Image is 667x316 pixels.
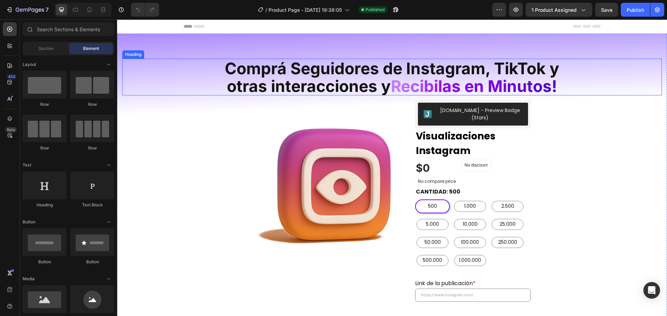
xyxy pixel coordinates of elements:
[23,22,114,36] input: Search Sections & Elements
[23,101,66,108] div: Row
[46,6,49,14] p: 7
[321,57,325,76] span: l
[303,57,307,76] span: i
[117,19,667,316] iframe: Design area
[23,61,36,68] span: Layout
[416,57,426,76] span: o
[325,57,335,76] span: a
[390,57,400,76] span: n
[381,200,400,209] span: 25.000
[380,219,402,227] span: 250.000
[307,200,323,209] span: 5.000
[7,32,26,38] div: Heading
[298,269,414,282] input: https://www.instagram.com/
[298,168,344,177] legend: CANTIDAD: 500
[371,57,386,76] span: M
[346,182,360,191] span: 1.000
[435,57,440,76] span: !
[304,237,327,245] span: 500.000
[23,162,31,168] span: Text
[335,57,344,76] span: s
[269,6,342,14] span: Product Page - [DATE] 19:38:05
[526,3,592,17] button: 1 product assigned
[365,7,385,13] span: Published
[298,109,414,139] a: Visualizaciones Instagram
[386,57,390,76] span: i
[23,202,66,208] div: Heading
[383,182,398,191] span: 2.500
[627,6,644,14] div: Publish
[595,3,618,17] button: Save
[532,6,577,14] span: 1 product assigned
[410,57,416,76] span: t
[347,143,371,149] p: No discount
[293,57,303,76] span: c
[320,87,405,102] div: [DOMAIN_NAME] - Preview Badge (Stars)
[347,57,357,76] span: e
[71,145,114,151] div: Row
[298,140,341,157] div: $0
[317,57,321,76] span: i
[343,219,363,227] span: 100.000
[284,57,293,76] span: e
[23,276,35,282] span: Media
[306,219,325,227] span: 50.000
[357,57,367,76] span: n
[3,3,52,17] button: 7
[274,57,284,76] span: R
[5,127,17,133] div: Beta
[131,3,159,17] div: Undo/Redo
[643,282,660,299] div: Open Intercom Messenger
[71,101,114,108] div: Row
[39,45,53,52] span: Section
[103,216,114,228] span: Toggle open
[23,145,66,151] div: Row
[303,293,363,309] label: El perfil está público
[71,202,114,208] div: Text Block
[310,182,321,191] span: 500
[7,74,17,79] div: 450
[307,57,317,76] span: b
[344,200,362,209] span: 10.000
[265,6,267,14] span: /
[621,3,650,17] button: Publish
[301,83,411,106] button: Judge.me - Preview Badge (Stars)
[306,91,315,99] img: Judgeme.png
[103,59,114,70] span: Toggle open
[426,57,435,76] span: s
[103,273,114,284] span: Toggle open
[23,219,35,225] span: Button
[340,237,365,245] span: 1.000.000
[71,259,114,265] div: Button
[400,57,410,76] span: u
[83,45,99,52] span: Element
[23,259,66,265] div: Button
[103,160,114,171] span: Toggle open
[601,7,612,13] span: Save
[298,260,359,268] label: Link de la publicación
[301,160,339,164] p: No compare price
